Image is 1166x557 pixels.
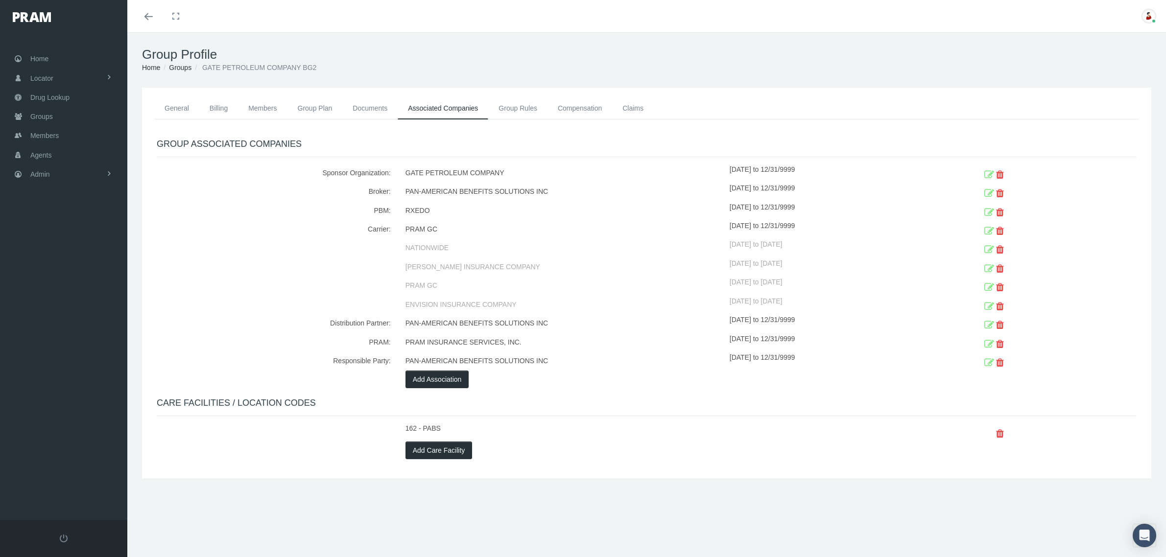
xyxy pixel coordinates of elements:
[398,296,730,314] div: ENVISION INSURANCE COMPANY
[30,126,59,145] span: Members
[398,164,730,183] div: GATE PETROLEUM COMPANY
[398,183,730,201] div: PAN-AMERICAN BENEFITS SOLUTIONS INC
[398,239,730,257] div: NATIONWIDE
[149,314,398,333] div: Distribution Partner:
[547,97,612,119] a: Compensation
[30,69,53,88] span: Locator
[398,314,730,333] div: PAN-AMERICAN BENEFITS SOLUTIONS INC
[149,164,398,183] div: Sponsor Organization:
[30,107,53,126] span: Groups
[730,220,928,239] div: [DATE] to 12/31/9999
[612,97,654,119] a: Claims
[730,333,928,352] div: [DATE] to 12/31/9999
[154,97,199,119] a: General
[149,333,398,352] div: PRAM:
[169,64,191,71] a: Groups
[1133,524,1156,547] div: Open Intercom Messenger
[30,165,50,184] span: Admin
[157,139,1137,150] h4: GROUP ASSOCIATED COMPANIES
[149,352,398,371] div: Responsible Party:
[730,183,928,201] div: [DATE] to 12/31/9999
[398,352,730,371] div: PAN-AMERICAN BENEFITS SOLUTIONS INC
[13,12,51,22] img: PRAM_20_x_78.png
[287,97,343,119] a: Group Plan
[149,183,398,201] div: Broker:
[142,64,160,71] a: Home
[730,277,928,295] div: [DATE] to [DATE]
[30,88,70,107] span: Drug Lookup
[157,398,1137,409] h4: CARE FACILITIES / LOCATION CODES
[202,64,316,71] span: GATE PETROLEUM COMPANY BG2
[30,146,52,164] span: Agents
[398,97,488,119] a: Associated Companies
[730,296,928,314] div: [DATE] to [DATE]
[730,239,928,257] div: [DATE] to [DATE]
[30,49,48,68] span: Home
[199,97,238,119] a: Billing
[730,314,928,333] div: [DATE] to 12/31/9999
[405,371,469,388] button: Add Association
[398,333,730,352] div: PRAM INSURANCE SERVICES, INC.
[730,352,928,371] div: [DATE] to 12/31/9999
[398,202,730,220] div: RXEDO
[1142,9,1156,23] img: S_Profile_Picture_701.jpg
[238,97,287,119] a: Members
[149,220,398,239] div: Carrier:
[398,423,730,441] div: 162 - PABS
[488,97,547,119] a: Group Rules
[342,97,398,119] a: Documents
[730,164,928,183] div: [DATE] to 12/31/9999
[398,220,730,239] div: PRAM GC
[398,277,730,295] div: PRAM GC
[398,258,730,277] div: [PERSON_NAME] INSURANCE COMPANY
[405,441,473,459] button: Add Care Facility
[730,258,928,277] div: [DATE] to [DATE]
[149,202,398,220] div: PBM:
[730,202,928,220] div: [DATE] to 12/31/9999
[142,47,1151,62] h1: Group Profile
